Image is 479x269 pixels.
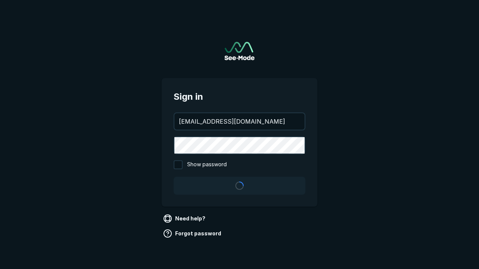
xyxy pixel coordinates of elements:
a: Go to sign in [225,42,254,60]
input: your@email.com [174,113,305,130]
img: See-Mode Logo [225,42,254,60]
span: Sign in [174,90,305,103]
a: Forgot password [162,228,224,239]
span: Show password [187,160,227,169]
a: Need help? [162,213,208,225]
